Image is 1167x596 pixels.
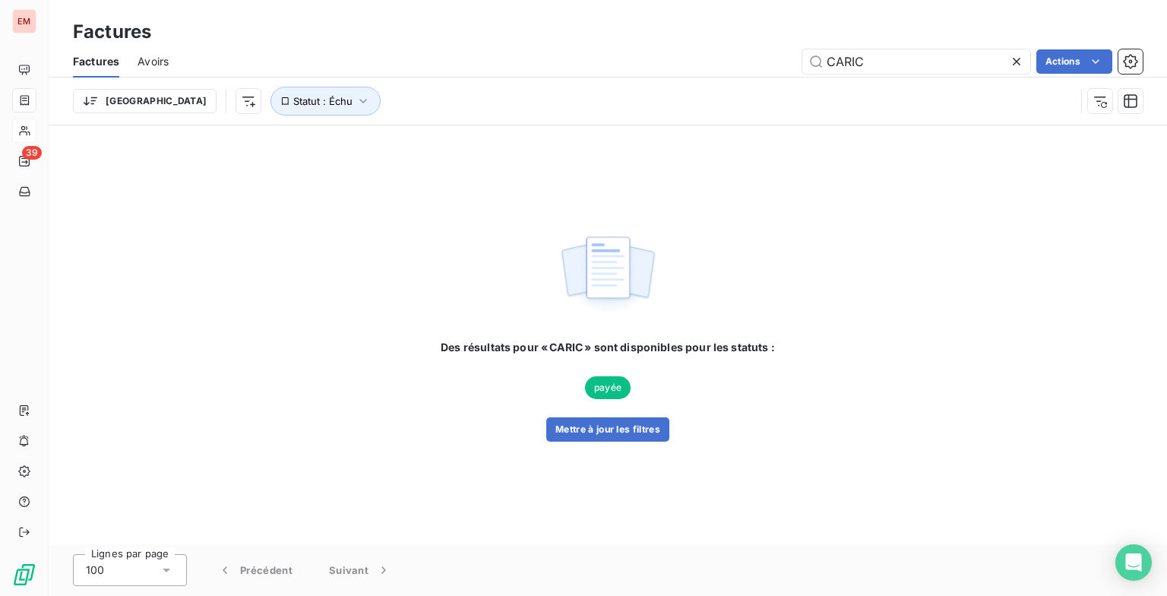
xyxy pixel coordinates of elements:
[1036,49,1112,74] button: Actions
[86,563,104,578] span: 100
[311,554,410,586] button: Suivant
[12,149,36,173] a: 39
[585,376,631,399] span: payée
[802,49,1030,74] input: Rechercher
[73,89,217,113] button: [GEOGRAPHIC_DATA]
[12,9,36,33] div: EM
[73,54,119,69] span: Factures
[199,554,311,586] button: Précédent
[22,146,42,160] span: 39
[441,340,775,355] span: Des résultats pour « CARIC » sont disponibles pour les statuts :
[293,95,353,107] span: Statut : Échu
[73,18,151,46] h3: Factures
[546,417,669,442] button: Mettre à jour les filtres
[138,54,169,69] span: Avoirs
[1115,544,1152,581] div: Open Intercom Messenger
[12,563,36,587] img: Logo LeanPay
[270,87,381,116] button: Statut : Échu
[559,228,656,322] img: empty state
